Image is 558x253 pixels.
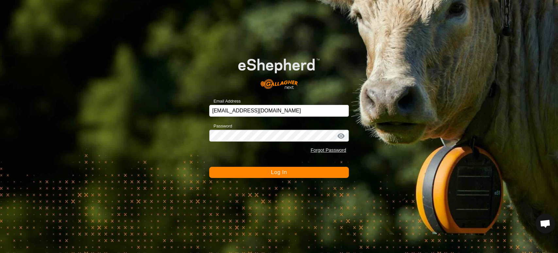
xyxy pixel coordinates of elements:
[209,123,232,129] label: Password
[209,105,349,117] input: Email Address
[535,214,555,233] div: Open chat
[311,147,346,153] a: Forgot Password
[223,47,335,94] img: E-shepherd Logo
[209,98,241,105] label: Email Address
[271,169,287,175] span: Log In
[209,167,349,178] button: Log In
